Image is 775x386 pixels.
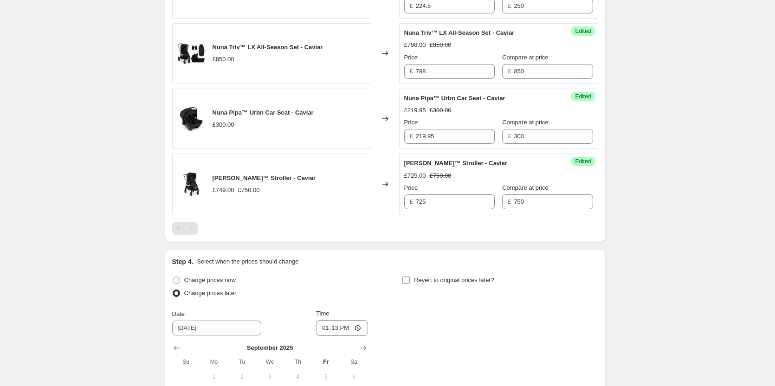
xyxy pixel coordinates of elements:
[213,186,234,195] div: £749.00
[213,109,314,116] span: Nuna Pipa™ Urbn Car Seat - Caviar
[414,277,494,283] span: Revert to original prices later?
[177,170,205,198] img: NunaSwivStroller-Caviar1_80x.jpg
[176,358,196,366] span: Su
[256,369,284,384] button: Wednesday September 3 2025
[575,27,591,35] span: Edited
[204,358,224,366] span: Mo
[232,373,252,380] span: 2
[259,358,280,366] span: We
[430,171,452,180] strike: £750.00
[184,289,237,296] span: Change prices later
[410,2,413,9] span: £
[172,257,194,266] h2: Step 4.
[316,358,336,366] span: Fr
[410,68,413,75] span: £
[213,174,316,181] span: [PERSON_NAME]™ Stroller - Caviar
[312,354,340,369] th: Friday
[502,119,549,126] span: Compare at price
[228,369,256,384] button: Tuesday September 2 2025
[502,54,549,61] span: Compare at price
[404,119,418,126] span: Price
[172,321,261,335] input: 9/19/2025
[256,354,284,369] th: Wednesday
[430,106,452,115] strike: £300.00
[410,198,413,205] span: £
[172,354,200,369] th: Sunday
[213,120,234,129] div: £300.00
[316,310,329,317] span: Time
[508,68,511,75] span: £
[340,354,368,369] th: Saturday
[284,354,312,369] th: Thursday
[575,158,591,165] span: Edited
[404,184,418,191] span: Price
[404,106,426,115] div: £219.95
[288,373,308,380] span: 4
[316,320,368,336] input: 12:00
[172,310,185,317] span: Date
[508,2,511,9] span: £
[508,198,511,205] span: £
[404,95,505,102] span: Nuna Pipa™ Urbn Car Seat - Caviar
[410,133,413,140] span: £
[404,54,418,61] span: Price
[575,93,591,100] span: Edited
[404,171,426,180] div: £725.00
[404,160,508,167] span: [PERSON_NAME]™ Stroller - Caviar
[404,40,426,50] div: £798.00
[200,369,228,384] button: Monday September 1 2025
[343,373,364,380] span: 6
[172,222,198,235] nav: Pagination
[213,55,234,64] div: £850.00
[177,105,205,133] img: NunaPipaUrbnCarSeat-Caviar1_80x.jpg
[502,184,549,191] span: Compare at price
[340,369,368,384] button: Saturday September 6 2025
[238,186,260,195] strike: £750.00
[184,277,236,283] span: Change prices now
[170,341,183,354] button: Show previous month, August 2025
[213,44,323,51] span: Nuna Triv™ LX All-Season Set - Caviar
[200,354,228,369] th: Monday
[232,358,252,366] span: Tu
[430,40,452,50] strike: £850.00
[197,257,298,266] p: Select when the prices should change
[508,133,511,140] span: £
[259,373,280,380] span: 3
[228,354,256,369] th: Tuesday
[316,373,336,380] span: 5
[284,369,312,384] button: Thursday September 4 2025
[204,373,224,380] span: 1
[357,341,370,354] button: Show next month, October 2025
[343,358,364,366] span: Sa
[177,39,205,67] img: NunaTrivLXAll-SeasonSet-Caviar1_80x.jpg
[404,29,515,36] span: Nuna Triv™ LX All-Season Set - Caviar
[312,369,340,384] button: Friday September 5 2025
[288,358,308,366] span: Th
